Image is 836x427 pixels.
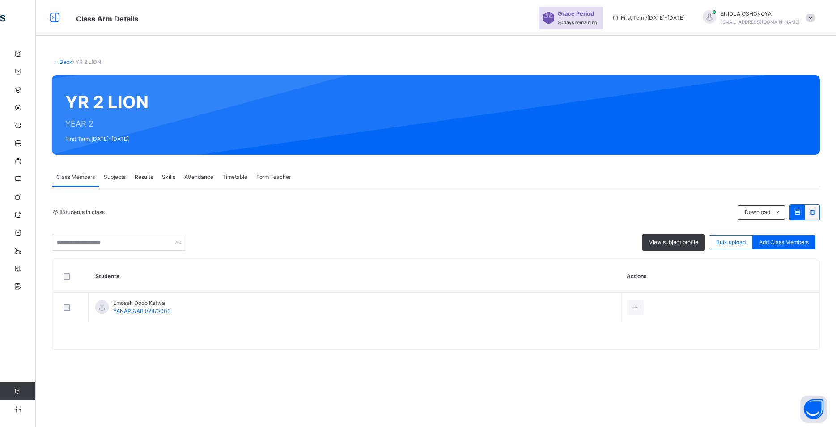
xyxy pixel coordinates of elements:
span: [EMAIL_ADDRESS][DOMAIN_NAME] [721,19,800,25]
b: 1 [59,209,62,216]
a: Back [59,59,72,65]
span: View subject profile [649,238,698,246]
th: Actions [620,260,819,293]
span: Download [745,208,770,216]
span: Class Arm Details [76,14,138,23]
img: sticker-purple.71386a28dfed39d6af7621340158ba97.svg [543,12,554,24]
span: Emoseh Dodo Kafwa [113,299,171,307]
span: Subjects [104,173,126,181]
span: Students in class [59,208,105,216]
span: Form Teacher [256,173,291,181]
span: session/term information [612,14,685,22]
span: Attendance [184,173,213,181]
button: Open asap [800,396,827,423]
span: 20 days remaining [558,20,597,25]
span: Grace Period [558,9,594,18]
span: Class Members [56,173,95,181]
span: Timetable [222,173,247,181]
span: Results [135,173,153,181]
span: ENIOLA OSHOKOYA [721,10,800,18]
span: / YR 2 LION [72,59,101,65]
th: Students [89,260,620,293]
span: Add Class Members [759,238,809,246]
span: YANAPS/ABJ/24/0003 [113,308,171,314]
span: Bulk upload [716,238,746,246]
div: ENIOLAOSHOKOYA [694,10,819,26]
span: Skills [162,173,175,181]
